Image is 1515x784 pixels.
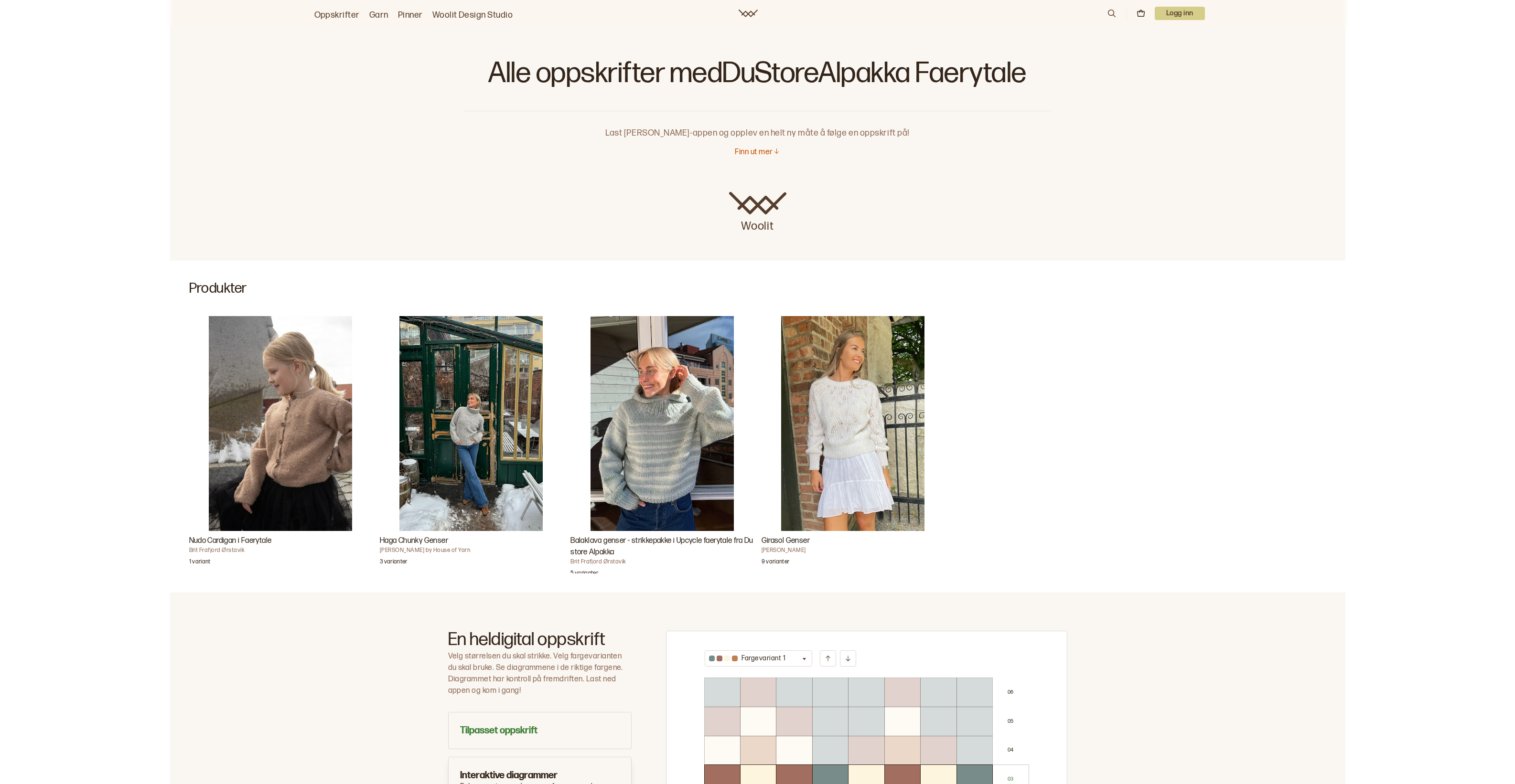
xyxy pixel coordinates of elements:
a: Woolit Design Studio [432,9,513,22]
p: 0 4 [1008,747,1014,753]
a: Haga Chunky Genser [380,316,563,574]
h2: En heldigital oppskrift [448,631,632,649]
h4: [PERSON_NAME] [762,547,945,554]
a: Garn [369,9,388,22]
a: Girasol Genser [762,316,945,574]
p: 3 varianter [380,558,408,568]
img: Brit Frafjord ØrstavikBalaklava genser - strikkepakke i Upcycle faerytale fra Du store Alpakka [591,316,734,531]
p: 0 3 [1008,776,1014,783]
img: Trine Lise HøysethGirasol Genser [781,316,924,531]
a: Pinner [398,9,423,22]
p: 9 varianter [762,558,790,568]
h1: Alle oppskrifter med DuStoreAlpakka Faerytale [464,57,1052,95]
p: 0 5 [1008,718,1014,725]
h3: Balaklava genser - strikkepakke i Upcycle faerytale fra Du store Alpakka [570,535,753,558]
button: Fargevariant 1 [705,650,813,667]
h3: Haga Chunky Genser [380,535,563,547]
h4: Brit Frafjord Ørstavik [570,558,753,566]
a: Woolit [729,192,786,234]
h3: Tilpasset oppskrift [460,724,620,737]
p: Woolit [729,215,786,234]
img: Øyunn Krogh by House of YarnHaga Chunky Genser [399,316,543,531]
a: Woolit [739,10,758,17]
h3: Nudo Cardigan i Faerytale [189,535,372,547]
p: Last [PERSON_NAME]-appen og opplev en helt ny måte å følge en oppskrift på! [464,111,1052,140]
button: Finn ut mer [735,148,780,158]
p: 1 variant [189,558,211,568]
p: Velg størrelsen du skal strikke. Velg fargevarianten du skal bruke. Se diagrammene i de riktige f... [448,651,632,697]
h3: Girasol Genser [762,535,945,547]
h2: Produkter [170,261,1345,297]
p: Finn ut mer [735,148,773,158]
h4: Brit Frafjord Ørstavik [189,547,372,554]
img: Woolit [729,192,786,215]
img: Brit Frafjord ØrstavikNudo Cardigan i Faerytale [209,316,352,531]
a: Balaklava genser - strikkepakke i Upcycle faerytale fra Du store Alpakka [570,316,753,574]
h3: Interaktive diagrammer [460,769,620,782]
a: Nudo Cardigan i Faerytale [189,316,372,574]
p: 5 varianter [570,570,598,579]
h4: [PERSON_NAME] by House of Yarn [380,547,563,554]
p: Logg inn [1155,7,1205,20]
p: 0 6 [1008,689,1014,696]
button: User dropdown [1155,7,1205,20]
a: Oppskrifter [314,9,360,22]
p: Fargevariant 1 [741,654,786,663]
